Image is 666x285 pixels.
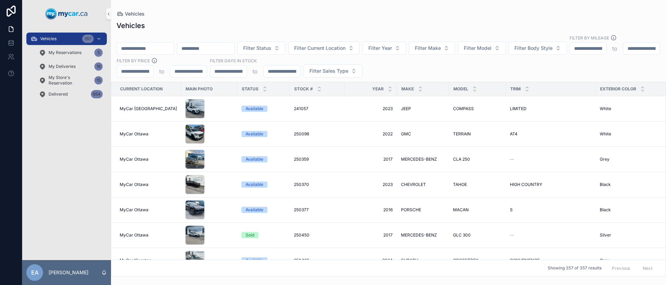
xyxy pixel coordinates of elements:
[241,106,285,112] a: Available
[600,131,611,137] span: White
[35,88,107,100] a: Delivered654
[35,74,107,87] a: My Store's Reservation15
[600,157,609,162] span: Grey
[453,232,471,238] span: GLC 300
[453,131,471,137] span: TERRAIN
[294,86,313,92] span: Stock #
[401,182,426,187] span: CHEVROLET
[458,42,506,55] button: Select Button
[94,62,103,71] div: 16
[401,207,421,213] span: PORSCHE
[49,50,82,55] span: My Reservations
[401,131,445,137] a: GMC
[453,86,468,92] span: Model
[401,182,445,187] a: CHEVROLET
[548,266,601,271] span: Showing 357 of 357 results
[241,232,285,238] a: Sold
[453,232,502,238] a: GLC 300
[349,258,393,263] a: 2024
[368,45,392,52] span: Filter Year
[294,131,341,137] a: 250098
[510,157,514,162] span: --
[246,181,263,188] div: Available
[453,258,478,263] span: CROSSTREK
[294,106,341,112] a: 241057
[453,182,467,187] span: TAHOE
[242,86,258,92] span: Status
[453,182,502,187] a: TAHOE
[600,207,611,213] span: Black
[117,10,145,17] a: Vehicles
[120,258,151,263] span: MyCar Kingston
[453,157,502,162] a: CLA 250
[514,45,553,52] span: Filter Body Style
[294,182,309,187] span: 250370
[125,10,145,17] span: Vehicles
[288,42,360,55] button: Select Button
[401,157,445,162] a: MERCEDES-BENZ
[510,182,591,187] a: HIGH COUNTRY
[120,86,163,92] span: Current Location
[600,182,611,187] span: Black
[117,57,150,64] label: FILTER BY PRICE
[600,232,611,238] span: Silver
[35,60,107,73] a: My Deliveries16
[241,156,285,162] a: Available
[510,207,591,213] a: S
[510,131,518,137] span: AT4
[186,86,213,92] span: Main Photo
[117,21,145,30] h1: Vehicles
[120,182,148,187] span: MyCar Ottawa
[401,157,437,162] span: MERCEDES-BENZ
[453,207,502,213] a: MACAN
[82,35,94,43] div: 357
[22,28,111,109] div: scrollable content
[26,33,107,45] a: Vehicles357
[349,207,393,213] a: 2016
[349,182,393,187] a: 2023
[120,131,177,137] a: MyCar Ottawa
[246,207,263,213] div: Available
[401,232,445,238] a: MERCEDES-BENZ
[510,182,542,187] span: HIGH COUNTRY
[510,106,527,112] span: LIMITED
[453,258,502,263] a: CROSSTREK
[45,8,88,19] img: App logo
[40,36,57,42] span: Vehicles
[453,207,469,213] span: MACAN
[120,232,148,238] span: MyCar Ottawa
[510,157,591,162] a: --
[294,45,345,52] span: Filter Current Location
[510,86,521,92] span: Trim
[210,57,257,64] label: Filter Days In Stock
[294,157,341,162] a: 250359
[372,86,384,92] span: Year
[510,131,591,137] a: AT4
[362,42,406,55] button: Select Button
[294,258,341,263] a: 250466
[349,157,393,162] a: 2017
[120,106,177,112] span: MyCar [GEOGRAPHIC_DATA]
[612,44,617,53] p: to
[453,106,474,112] span: COMPASS
[294,182,341,187] a: 250370
[349,106,393,112] a: 2023
[241,207,285,213] a: Available
[49,75,92,86] span: My Store's Reservation
[401,106,445,112] a: JEEP
[401,258,445,263] a: SUBARU
[453,157,470,162] span: CLA 250
[600,106,611,112] span: White
[600,258,609,263] span: Grey
[237,42,285,55] button: Select Button
[510,106,591,112] a: LIMITED
[241,131,285,137] a: Available
[453,131,502,137] a: TERRAIN
[304,64,362,78] button: Select Button
[120,207,177,213] a: MyCar Ottawa
[246,232,254,238] div: Sold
